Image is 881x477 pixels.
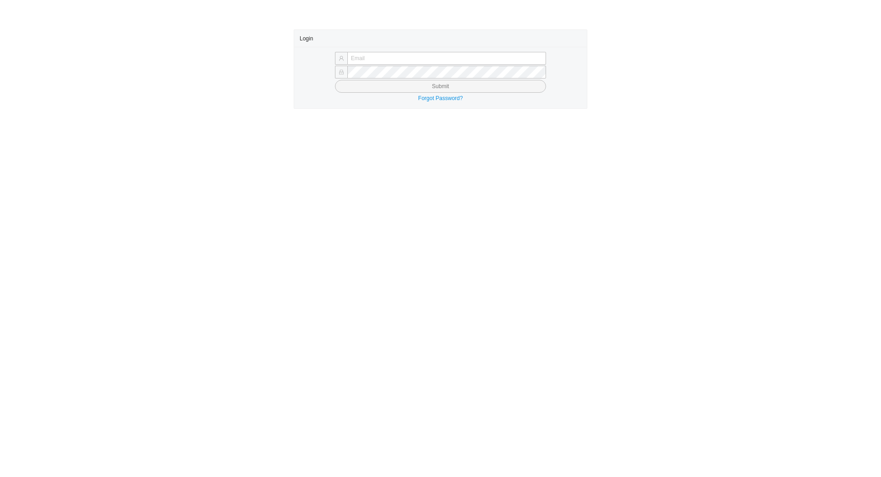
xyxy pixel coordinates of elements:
div: Login [300,30,581,47]
a: Forgot Password? [418,95,463,101]
span: user [339,56,344,61]
input: Email [347,52,546,65]
button: Submit [335,80,546,93]
span: lock [339,69,344,75]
